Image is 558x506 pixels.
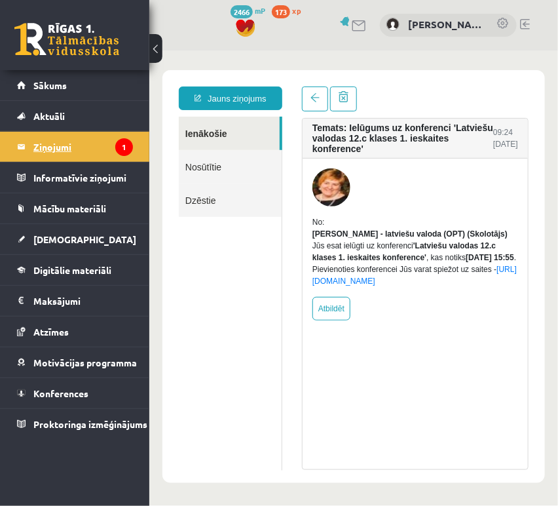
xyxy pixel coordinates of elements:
legend: Informatīvie ziņojumi [33,163,133,193]
span: Proktoringa izmēģinājums [33,418,147,430]
span: 2466 [231,5,253,18]
a: Nosūtītie [29,100,132,133]
div: No: [163,166,369,178]
span: [DEMOGRAPHIC_DATA] [33,233,136,245]
a: Motivācijas programma [17,347,133,378]
a: Dzēstie [29,133,132,166]
i: 1 [115,138,133,156]
a: 173 xp [272,5,307,16]
span: Motivācijas programma [33,357,137,368]
a: 2466 mP [231,5,265,16]
div: Jūs esat ielūgti uz konferenci , kas notiks . Pievienoties konferencei Jūs varat spiežot uz saites - [163,189,369,237]
legend: Maksājumi [33,286,133,316]
a: Atbildēt [163,246,201,270]
a: Digitālie materiāli [17,255,133,285]
a: Konferences [17,378,133,408]
a: Aktuāli [17,101,133,131]
a: Ziņojumi1 [17,132,133,162]
span: Atzīmes [33,326,69,338]
a: [PERSON_NAME] [408,17,483,32]
a: Ienākošie [29,66,130,100]
span: Mācību materiāli [33,203,106,214]
div: 09:24 [DATE] [344,76,369,100]
a: Atzīmes [17,317,133,347]
img: Laila Jirgensone - latviešu valoda (OPT) [163,118,201,156]
span: xp [292,5,301,16]
a: Proktoringa izmēģinājums [17,409,133,439]
img: Jekaterina Zeļeņina [386,18,400,31]
span: Digitālie materiāli [33,264,111,276]
legend: Ziņojumi [33,132,133,162]
a: Maksājumi [17,286,133,316]
span: 173 [272,5,290,18]
span: Aktuāli [33,110,65,122]
a: Informatīvie ziņojumi [17,163,133,193]
a: Jauns ziņojums [29,36,133,60]
a: Rīgas 1. Tālmācības vidusskola [14,23,119,56]
b: [DATE] 15:55 [316,203,365,212]
span: Konferences [33,387,88,399]
a: Sākums [17,70,133,100]
strong: [PERSON_NAME] - latviešu valoda (OPT) (Skolotājs) [163,179,358,188]
h4: Temats: Ielūgums uz konferenci 'Latviešu valodas 12.c klases 1. ieskaites konference' [163,72,344,104]
a: [DEMOGRAPHIC_DATA] [17,224,133,254]
a: Mācību materiāli [17,193,133,224]
span: Sākums [33,79,67,91]
span: mP [255,5,265,16]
